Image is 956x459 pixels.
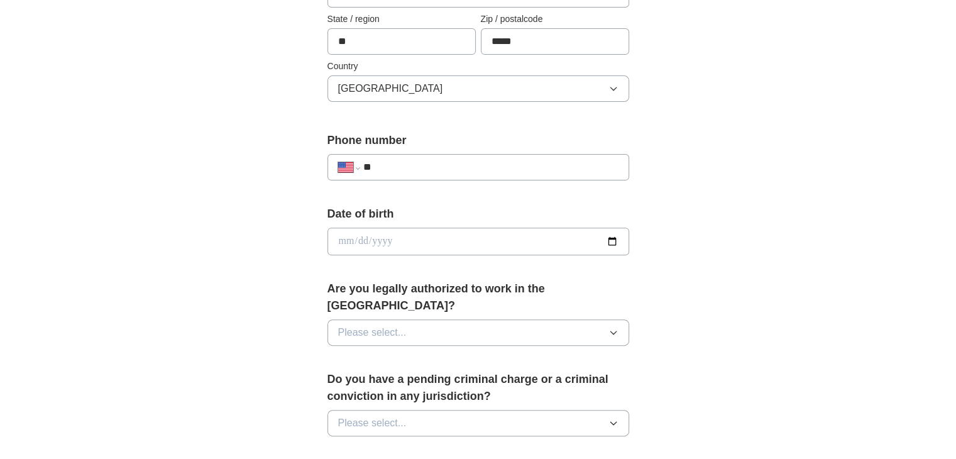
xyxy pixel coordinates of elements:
[327,13,476,26] label: State / region
[327,132,629,149] label: Phone number
[327,319,629,346] button: Please select...
[338,416,407,431] span: Please select...
[327,410,629,436] button: Please select...
[327,206,629,223] label: Date of birth
[327,60,629,73] label: Country
[481,13,629,26] label: Zip / postalcode
[327,371,629,405] label: Do you have a pending criminal charge or a criminal conviction in any jurisdiction?
[338,81,443,96] span: [GEOGRAPHIC_DATA]
[327,75,629,102] button: [GEOGRAPHIC_DATA]
[338,325,407,340] span: Please select...
[327,280,629,314] label: Are you legally authorized to work in the [GEOGRAPHIC_DATA]?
